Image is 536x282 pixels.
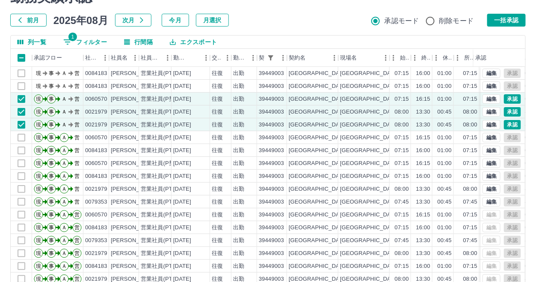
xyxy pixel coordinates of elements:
[474,49,518,67] div: 承認
[221,51,234,64] button: メニュー
[483,81,500,91] button: 編集
[85,185,107,193] div: 0021979
[438,185,452,193] div: 00:45
[173,82,191,90] div: [DATE]
[395,95,409,103] div: 07:15
[259,198,284,206] div: 39449003
[74,135,80,141] text: 営
[111,108,157,116] div: [PERSON_NAME]
[141,108,186,116] div: 営業社員(PT契約)
[416,198,430,206] div: 13:30
[259,121,284,129] div: 39449003
[36,186,41,192] text: 現
[233,185,244,193] div: 出勤
[289,224,348,232] div: [GEOGRAPHIC_DATA]
[257,49,287,67] div: 契約コード
[463,198,477,206] div: 07:45
[111,224,157,232] div: [PERSON_NAME]
[416,121,430,129] div: 13:30
[233,172,244,180] div: 出勤
[111,211,157,219] div: [PERSON_NAME]
[416,185,430,193] div: 13:30
[463,95,477,103] div: 07:15
[62,83,67,89] text: Ａ
[49,186,54,192] text: 事
[62,212,67,218] text: Ａ
[483,197,500,207] button: 編集
[439,16,474,26] span: 削除モード
[340,237,474,245] div: [GEOGRAPHIC_DATA][PERSON_NAME]園保育給食
[233,95,244,103] div: 出勤
[109,49,139,67] div: 社員名
[233,82,244,90] div: 出勤
[36,96,41,102] text: 現
[85,82,107,90] div: 0084183
[173,159,191,168] div: [DATE]
[34,49,62,67] div: 承認フロー
[483,159,500,168] button: 編集
[287,49,338,67] div: 契約名
[141,49,161,67] div: 社員区分
[173,49,188,67] div: 勤務日
[395,185,409,193] div: 08:00
[141,69,186,78] div: 営業社員(PT契約)
[483,120,500,129] button: 編集
[259,185,284,193] div: 39449003
[289,198,348,206] div: [GEOGRAPHIC_DATA]
[85,108,107,116] div: 0021979
[62,225,67,231] text: Ａ
[162,14,189,27] button: 今月
[265,52,277,64] div: 1件のフィルターを適用中
[74,212,80,218] text: 営
[36,122,41,128] text: 現
[328,51,341,64] button: メニュー
[49,160,54,166] text: 事
[340,82,474,90] div: [GEOGRAPHIC_DATA][PERSON_NAME]園保育給食
[36,160,41,166] text: 現
[173,147,191,155] div: [DATE]
[340,134,474,142] div: [GEOGRAPHIC_DATA][PERSON_NAME]園保育給食
[463,185,477,193] div: 08:00
[212,121,223,129] div: 往復
[49,173,54,179] text: 事
[438,147,452,155] div: 01:00
[438,224,452,232] div: 01:00
[141,172,186,180] div: 営業社員(PT契約)
[111,49,127,67] div: 社員名
[259,95,284,103] div: 39449003
[111,134,157,142] div: [PERSON_NAME]
[62,135,67,141] text: Ａ
[212,159,223,168] div: 往復
[463,134,477,142] div: 07:15
[259,159,284,168] div: 39449003
[36,135,41,141] text: 現
[483,171,500,181] button: 編集
[340,49,357,67] div: 現場名
[49,225,54,231] text: 事
[259,108,284,116] div: 39449003
[111,185,157,193] div: [PERSON_NAME]
[173,172,191,180] div: [DATE]
[11,36,53,48] button: 列選択
[62,147,67,153] text: Ａ
[289,237,348,245] div: [GEOGRAPHIC_DATA]
[36,199,41,205] text: 現
[173,134,191,142] div: [DATE]
[173,121,191,129] div: [DATE]
[277,51,290,64] button: メニュー
[395,147,409,155] div: 07:15
[85,159,107,168] div: 0060570
[483,94,500,104] button: 編集
[416,147,430,155] div: 16:00
[141,82,186,90] div: 営業社員(PT契約)
[233,224,244,232] div: 出勤
[49,135,54,141] text: 事
[233,49,247,67] div: 勤務区分
[111,82,157,90] div: [PERSON_NAME]
[443,49,452,67] div: 休憩
[289,147,348,155] div: [GEOGRAPHIC_DATA]
[438,95,452,103] div: 01:00
[49,70,54,76] text: 事
[463,147,477,155] div: 07:15
[83,49,109,67] div: 社員番号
